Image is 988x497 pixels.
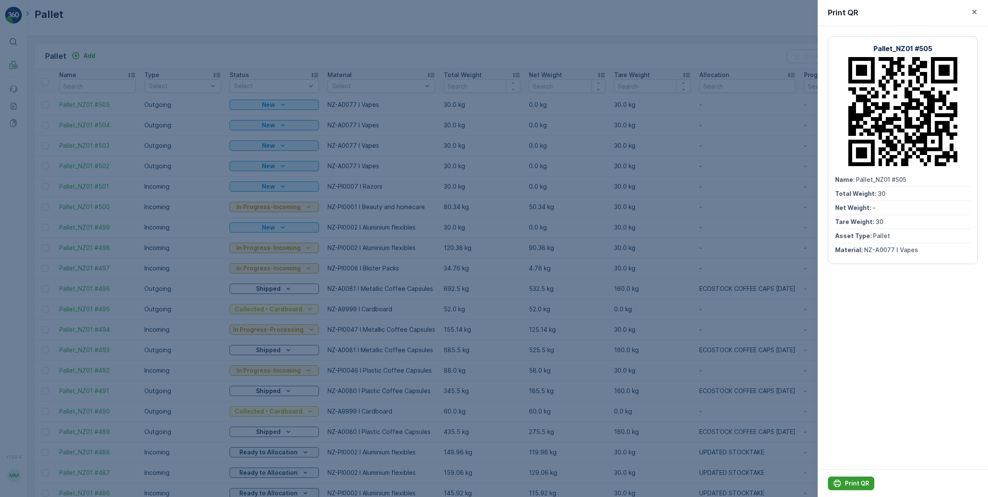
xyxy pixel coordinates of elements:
span: Material : [835,246,864,253]
span: Net Weight : [835,204,873,211]
span: - [873,204,876,211]
span: 30 [876,218,883,225]
p: Print QR [828,7,858,19]
p: Pallet_NZ01 #505 [873,43,932,54]
span: Tare Weight : [835,218,876,225]
span: Pallet [873,232,890,239]
span: Pallet_NZ01 #505 [856,176,906,183]
span: Asset Type : [835,232,873,239]
span: 30 [878,190,885,197]
p: Print QR [845,479,869,488]
button: Print QR [828,477,874,490]
span: Name : [835,176,856,183]
span: NZ-A0077 I Vapes [864,246,918,253]
span: Total Weight : [835,190,878,197]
